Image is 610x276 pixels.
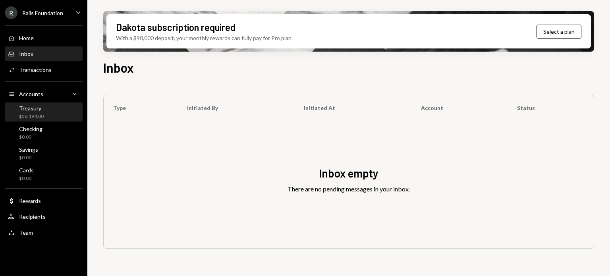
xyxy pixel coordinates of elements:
div: Home [19,35,34,41]
div: There are no pending messages in your inbox. [288,184,410,194]
a: Treasury$56,194.00 [5,102,83,122]
div: $0.00 [19,175,34,182]
a: Team [5,225,83,239]
div: $0.00 [19,154,38,161]
a: Home [5,31,83,45]
a: Transactions [5,62,83,77]
th: Account [411,95,508,121]
th: Type [104,95,178,121]
th: Status [508,95,594,121]
a: Inbox [5,46,83,61]
div: Treasury [19,105,44,112]
a: Recipients [5,209,83,224]
div: Inbox [19,50,33,57]
div: Accounts [19,91,43,97]
div: Dakota subscription required [116,21,236,34]
div: With a $90,000 deposit, your monthly rewards can fully pay for Pro plan. [116,34,293,42]
th: Initiated At [294,95,412,121]
div: Rails Foundation [22,10,63,16]
div: Team [19,229,33,236]
a: Checking$0.00 [5,123,83,142]
div: Checking [19,125,42,132]
div: Savings [19,146,38,153]
div: Transactions [19,66,52,73]
a: Accounts [5,87,83,101]
div: Recipients [19,213,46,220]
a: Rewards [5,193,83,208]
th: Initiated By [178,95,294,121]
h1: Inbox [103,60,134,75]
div: R [5,6,17,19]
a: Savings$0.00 [5,144,83,163]
div: Inbox empty [319,166,378,181]
button: Select a plan [537,25,581,39]
div: Rewards [19,197,41,204]
a: Cards$0.00 [5,164,83,183]
div: $56,194.00 [19,113,44,120]
div: $0.00 [19,134,42,141]
div: Cards [19,167,34,174]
